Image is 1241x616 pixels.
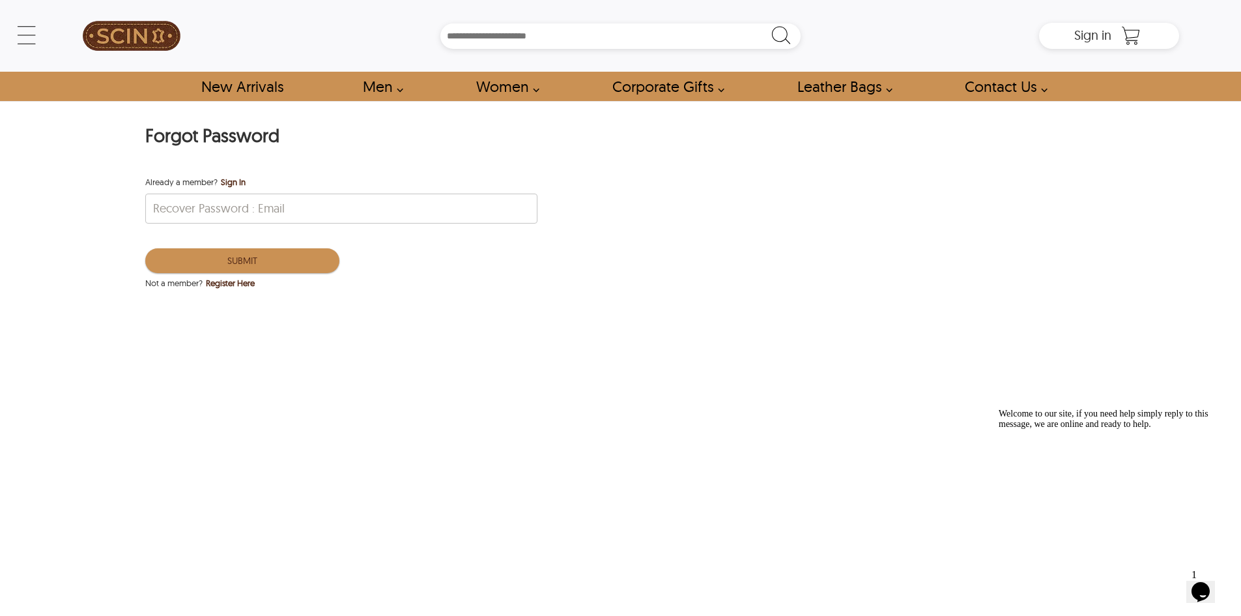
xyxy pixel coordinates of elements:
span: Not a member? [145,278,203,288]
iframe: chat widget [993,403,1228,557]
iframe: chat widget [1186,564,1228,603]
span: Register Here [203,274,258,291]
button: Submit [145,248,339,273]
span: Sign in [1074,27,1111,43]
h1: Forgot Password [145,124,279,153]
a: Shop Women Leather Jackets [461,72,547,101]
span: Sign In [218,173,249,190]
a: contact-us [950,72,1055,101]
a: Shop Leather Bags [782,72,900,101]
a: SCIN [62,7,201,65]
a: Shop Leather Corporate Gifts [597,72,732,101]
a: Shopping Cart [1118,26,1144,46]
a: Sign in [1074,31,1111,42]
img: SCIN [83,7,180,65]
div: Welcome to our site, if you need help simply reply to this message, we are online and ready to help. [5,5,240,26]
a: shop men's leather jackets [348,72,410,101]
a: Shop New Arrivals [186,72,298,101]
span: Welcome to our site, if you need help simply reply to this message, we are online and ready to help. [5,5,215,25]
span: Already a member? [145,177,218,187]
